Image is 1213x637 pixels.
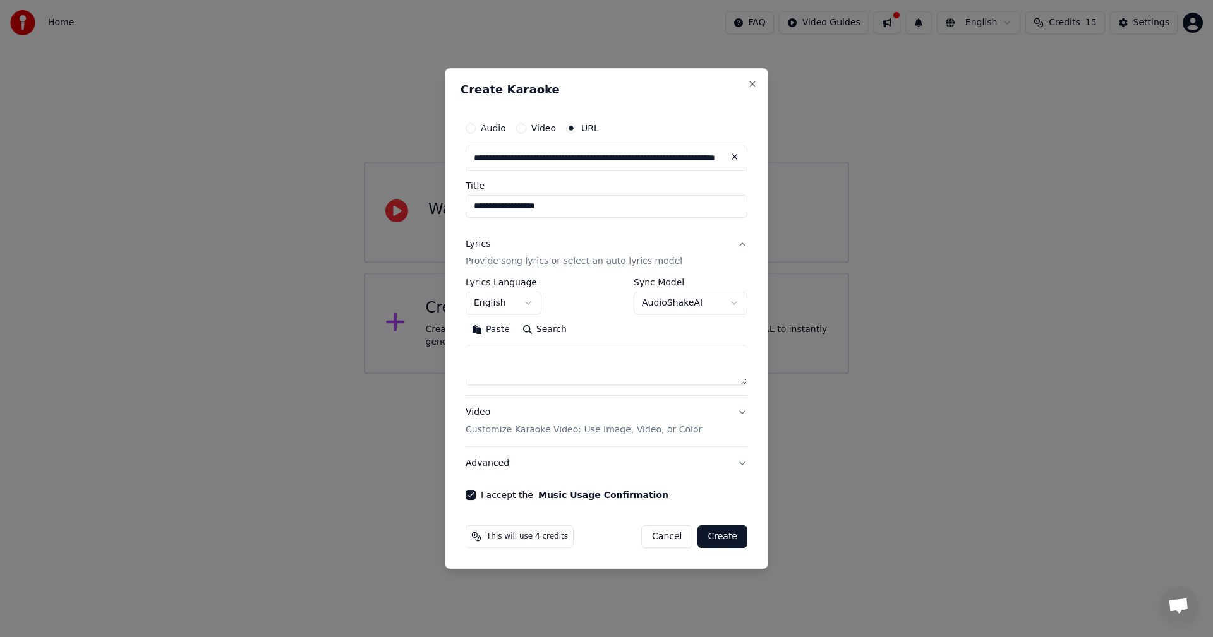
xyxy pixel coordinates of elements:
button: Search [516,320,573,340]
div: Lyrics [466,238,490,251]
label: Title [466,181,747,190]
label: Lyrics Language [466,278,541,287]
button: Paste [466,320,516,340]
p: Customize Karaoke Video: Use Image, Video, or Color [466,424,702,436]
button: Advanced [466,447,747,480]
button: LyricsProvide song lyrics or select an auto lyrics model [466,228,747,278]
label: Sync Model [634,278,747,287]
p: Provide song lyrics or select an auto lyrics model [466,256,682,268]
button: VideoCustomize Karaoke Video: Use Image, Video, or Color [466,396,747,447]
h2: Create Karaoke [461,84,752,95]
label: Video [531,124,556,133]
span: This will use 4 credits [486,532,568,542]
div: LyricsProvide song lyrics or select an auto lyrics model [466,278,747,396]
button: Create [697,525,747,548]
button: I accept the [538,491,668,499]
div: Video [466,407,702,437]
label: URL [581,124,599,133]
label: I accept the [481,491,668,499]
button: Cancel [641,525,692,548]
label: Audio [481,124,506,133]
